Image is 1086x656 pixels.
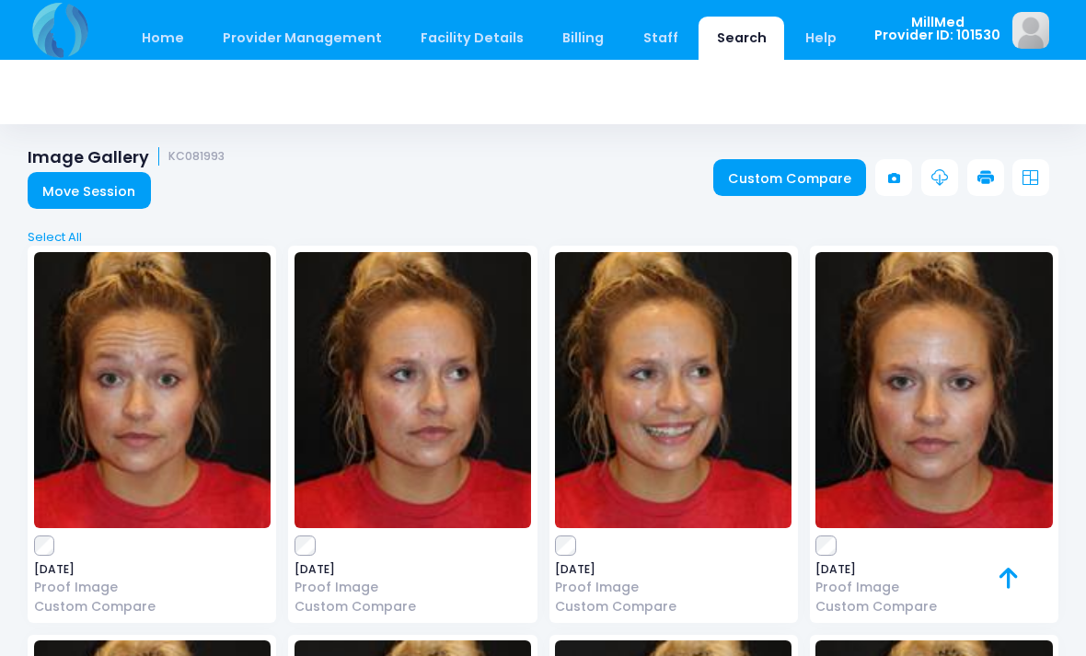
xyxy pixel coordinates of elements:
span: [DATE] [34,564,271,575]
a: Provider Management [204,17,399,60]
img: image [295,252,531,528]
a: Select All [22,228,1065,247]
a: Proof Image [555,578,791,597]
a: Help [788,17,855,60]
h1: Image Gallery [28,147,225,167]
a: Proof Image [815,578,1052,597]
small: KC081993 [168,150,225,164]
span: [DATE] [295,564,531,575]
a: Search [699,17,784,60]
a: Proof Image [295,578,531,597]
span: [DATE] [555,564,791,575]
a: Custom Compare [815,597,1052,616]
a: Custom Compare [555,597,791,616]
a: Home [123,17,202,60]
a: Move Session [28,172,151,209]
a: Custom Compare [295,597,531,616]
a: Proof Image [34,578,271,597]
a: Billing [545,17,622,60]
img: image [815,252,1052,528]
a: Staff [625,17,696,60]
img: image [34,252,271,528]
a: Custom Compare [713,159,867,196]
img: image [555,252,791,528]
span: [DATE] [815,564,1052,575]
span: MillMed Provider ID: 101530 [874,16,1000,42]
a: Custom Compare [34,597,271,616]
a: Facility Details [403,17,542,60]
img: image [1012,12,1049,49]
